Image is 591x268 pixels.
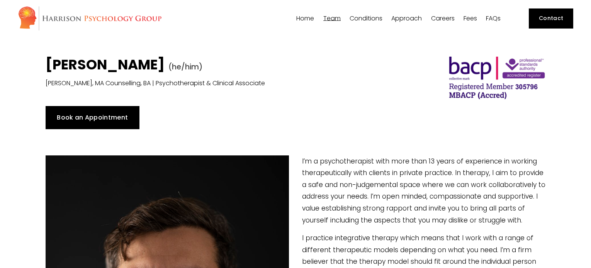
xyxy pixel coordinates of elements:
a: Careers [431,15,455,22]
a: Fees [464,15,477,22]
span: Team [323,15,341,22]
span: (he/him) [168,62,203,72]
p: [PERSON_NAME], MA Counselling, BA | Psychotherapist & Clinical Associate [46,78,417,89]
span: Approach [391,15,422,22]
p: I’m a psychotherapist with more than 13 years of experience in working therapeutically with clien... [46,155,545,226]
a: FAQs [486,15,501,22]
a: folder dropdown [350,15,382,22]
a: folder dropdown [323,15,341,22]
strong: [PERSON_NAME] [46,55,165,74]
a: Contact [529,8,573,29]
a: folder dropdown [391,15,422,22]
span: Conditions [350,15,382,22]
a: Home [296,15,314,22]
img: Harrison Psychology Group [18,6,162,31]
a: Book an Appointment [46,106,139,129]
